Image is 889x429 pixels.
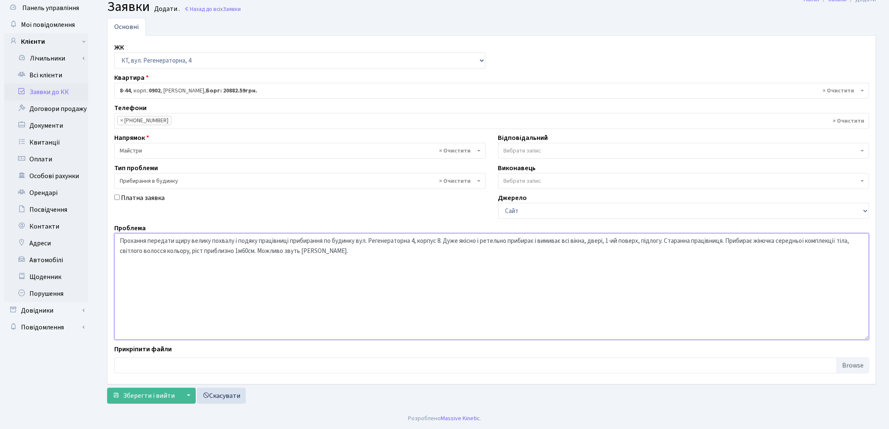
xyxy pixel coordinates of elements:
a: Мої повідомлення [4,16,88,33]
a: Документи [4,117,88,134]
a: Основні [107,18,146,36]
label: ЖК [114,42,124,53]
a: Оплати [4,151,88,168]
b: 8-44 [120,87,131,95]
span: Вибрати запис [504,147,542,155]
span: Майстри [114,143,486,159]
span: Майстри [120,147,475,155]
label: Напрямок [114,133,149,143]
div: Розроблено . [408,414,481,423]
a: Договори продажу [4,100,88,117]
label: Квартира [114,73,149,83]
a: Особові рахунки [4,168,88,184]
small: Додати . [153,5,180,13]
a: Повідомлення [4,319,88,336]
a: Клієнти [4,33,88,50]
span: Мої повідомлення [21,20,75,29]
span: Видалити всі елементи [439,177,471,185]
span: Вибрати запис [504,177,542,185]
b: Борг: 20882.59грн. [206,87,257,95]
label: Прикріпити файли [114,344,172,354]
label: Телефони [114,103,147,113]
label: Проблема [114,223,146,233]
a: Орендарі [4,184,88,201]
a: Автомобілі [4,252,88,268]
a: Щоденник [4,268,88,285]
a: Всі клієнти [4,67,88,84]
a: Посвідчення [4,201,88,218]
a: Адреси [4,235,88,252]
span: <b>8-44</b>, корп.: <b>0902</b>, Марухенко Дмитро Юрійович, <b>Борг: 20882.59грн.</b> [120,87,859,95]
span: Зберегти і вийти [123,391,175,400]
span: Видалити всі елементи [833,117,865,125]
label: Тип проблеми [114,163,158,173]
span: Видалити всі елементи [823,87,855,95]
a: Назад до всіхЗаявки [184,5,241,13]
a: Massive Kinetic [441,414,480,423]
label: Джерело [498,193,527,203]
a: Лічильники [10,50,88,67]
label: Платна заявка [121,193,165,203]
a: Скасувати [197,388,246,404]
span: Прибирання в будинку [120,177,475,185]
span: Прибирання в будинку [114,173,486,189]
span: Панель управління [22,3,79,13]
a: Порушення [4,285,88,302]
span: Видалити всі елементи [439,147,471,155]
span: Заявки [223,5,241,13]
a: Довідники [4,302,88,319]
li: (099) 376-18-99 [117,116,171,125]
span: × [120,116,123,125]
label: Виконавець [498,163,536,173]
a: Заявки до КК [4,84,88,100]
label: Відповідальний [498,133,548,143]
span: <b>8-44</b>, корп.: <b>0902</b>, Марухенко Дмитро Юрійович, <b>Борг: 20882.59грн.</b> [114,83,869,99]
b: 0902 [149,87,160,95]
button: Зберегти і вийти [107,388,180,404]
a: Контакти [4,218,88,235]
a: Квитанції [4,134,88,151]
